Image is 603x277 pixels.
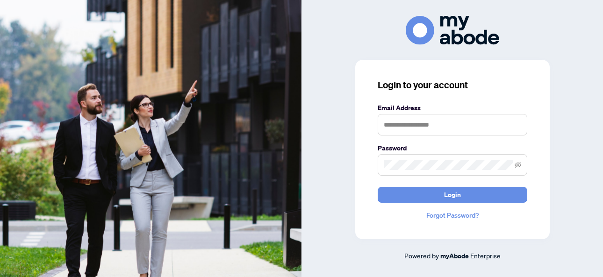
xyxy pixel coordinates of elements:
a: Forgot Password? [378,210,527,220]
span: Login [444,187,461,202]
span: Powered by [404,251,439,260]
label: Password [378,143,527,153]
img: ma-logo [406,16,499,44]
button: Login [378,187,527,203]
h3: Login to your account [378,78,527,92]
label: Email Address [378,103,527,113]
span: Enterprise [470,251,501,260]
a: myAbode [440,251,469,261]
span: eye-invisible [515,162,521,168]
